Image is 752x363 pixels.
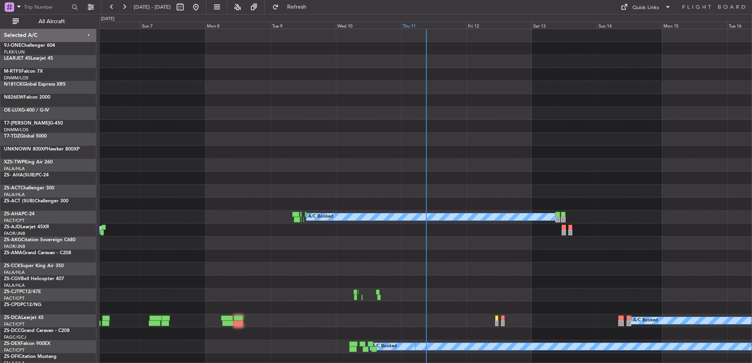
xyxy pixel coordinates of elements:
a: FALA/HLA [4,192,25,198]
a: DNMM/LOS [4,127,28,133]
span: N181CK [4,82,22,87]
span: 9J-ONE [4,43,21,48]
a: FAOR/JNB [4,231,25,236]
a: LEARJET 45Learjet 45 [4,56,53,61]
div: Sat 6 [75,22,140,29]
a: ZS-ACT (SUB)Challenger 300 [4,199,68,203]
span: ZS-DCC [4,328,21,333]
span: ZS-ACT [4,186,20,191]
a: ZS-CJTPC12/47E [4,290,41,294]
a: FACT/CPT [4,295,24,301]
button: Refresh [269,1,316,13]
span: ZS-CJT [4,290,19,294]
a: T7-TDZGlobal 5000 [4,134,47,139]
span: OE-LUX [4,108,21,113]
div: [DATE] [101,16,114,22]
span: Refresh [280,4,313,10]
span: N826EW [4,95,24,100]
div: Wed 10 [336,22,401,29]
span: M-RTFS [4,69,21,74]
a: M-RTFSFalcon 7X [4,69,43,74]
a: ZS-CCKSuper King Air 350 [4,264,64,268]
a: ZS-DEXFalcon 900EX [4,341,50,346]
a: T7-[PERSON_NAME]G-450 [4,121,63,126]
span: UNKNOWN 800XP [4,147,47,152]
span: ZS-CPD [4,302,20,307]
div: Tue 9 [271,22,336,29]
div: Thu 11 [401,22,466,29]
a: N826EWFalcon 2000 [4,95,50,100]
a: ZS-DFICitation Mustang [4,354,57,359]
a: FALA/HLA [4,282,25,288]
span: ZS-AJD [4,225,20,229]
a: FLKK/LUN [4,49,25,55]
span: T7-TDZ [4,134,20,139]
div: A/C Booked [372,341,397,352]
a: UNKNOWN 800XPHawker 800XP [4,147,79,152]
div: Quick Links [632,4,659,12]
span: ZS-CCK [4,264,20,268]
a: FACT/CPT [4,321,24,327]
div: Fri 12 [466,22,532,29]
span: [DATE] - [DATE] [134,4,171,11]
div: A/C Booked [633,315,658,326]
span: T7-[PERSON_NAME] [4,121,50,126]
span: ZS- AHA(SUB) [4,173,36,178]
span: ZS-CGV [4,277,21,281]
span: XZS-TWP [4,160,24,165]
span: All Aircraft [20,19,83,24]
div: Mon 8 [205,22,271,29]
div: Mon 15 [662,22,727,29]
a: ZS-CPDPC12/NG [4,302,41,307]
span: ZS-DCA [4,315,21,320]
div: A/C Booked [308,211,333,223]
span: LEARJET 45 [4,56,31,61]
span: ZS-ACT (SUB) [4,199,35,203]
a: ZS- AHA(SUB)PC-24 [4,173,49,178]
a: 9J-ONEChallenger 604 [4,43,55,48]
a: FACT/CPT [4,347,24,353]
input: Trip Number [24,1,69,13]
a: ZS-AHAPC-24 [4,212,35,216]
a: N181CKGlobal Express XRS [4,82,66,87]
a: ZS-AKGCitation Sovereign C680 [4,238,76,242]
span: ZS-AHA [4,212,22,216]
button: All Aircraft [9,15,85,28]
a: FAGC/GCJ [4,334,26,340]
a: OE-LUXG-400 / G-IV [4,108,49,113]
span: ZS-AKG [4,238,21,242]
a: FALA/HLA [4,166,25,172]
a: ZS-DCALearjet 45 [4,315,44,320]
span: ZS-DEX [4,341,20,346]
a: ZS-AMAGrand Caravan - C208 [4,251,71,255]
a: FALA/HLA [4,269,25,275]
a: ZS-DCCGrand Caravan - C208 [4,328,70,333]
a: XZS-TWPKing Air 260 [4,160,53,165]
div: Sun 7 [140,22,206,29]
button: Quick Links [617,1,675,13]
a: FAOR/JNB [4,244,25,249]
a: ZS-CGVBell Helicopter 407 [4,277,64,281]
a: ZS-AJDLearjet 45XR [4,225,49,229]
div: Sun 14 [597,22,662,29]
a: DNMM/LOS [4,75,28,81]
span: ZS-DFI [4,354,18,359]
a: ZS-ACTChallenger 300 [4,186,54,191]
div: Sat 13 [532,22,597,29]
a: FACT/CPT [4,218,24,224]
span: ZS-AMA [4,251,22,255]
